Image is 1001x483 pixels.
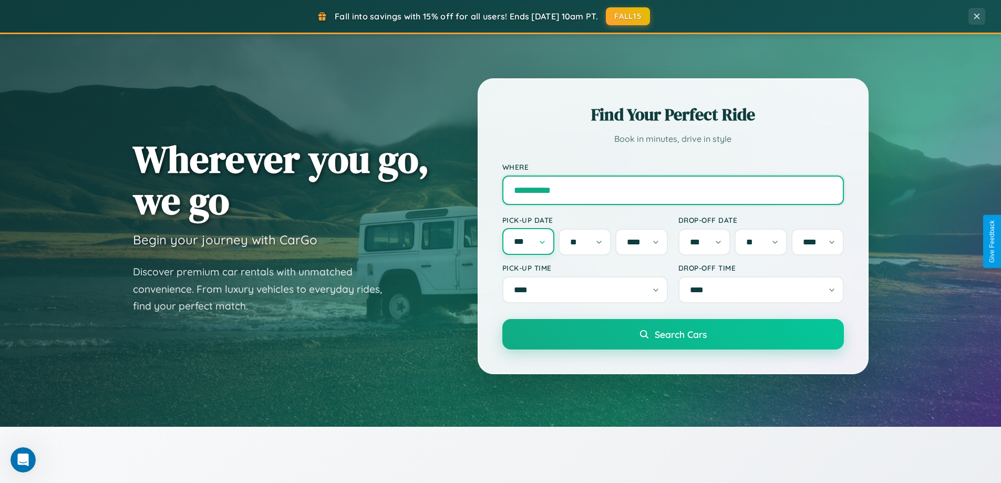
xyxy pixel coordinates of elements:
[133,138,429,221] h1: Wherever you go, we go
[502,215,668,224] label: Pick-up Date
[11,447,36,472] iframe: Intercom live chat
[988,220,996,263] div: Give Feedback
[502,319,844,350] button: Search Cars
[678,263,844,272] label: Drop-off Time
[502,263,668,272] label: Pick-up Time
[335,11,598,22] span: Fall into savings with 15% off for all users! Ends [DATE] 10am PT.
[133,263,396,315] p: Discover premium car rentals with unmatched convenience. From luxury vehicles to everyday rides, ...
[502,103,844,126] h2: Find Your Perfect Ride
[655,328,707,340] span: Search Cars
[133,232,317,248] h3: Begin your journey with CarGo
[606,7,650,25] button: FALL15
[678,215,844,224] label: Drop-off Date
[502,131,844,147] p: Book in minutes, drive in style
[502,162,844,171] label: Where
